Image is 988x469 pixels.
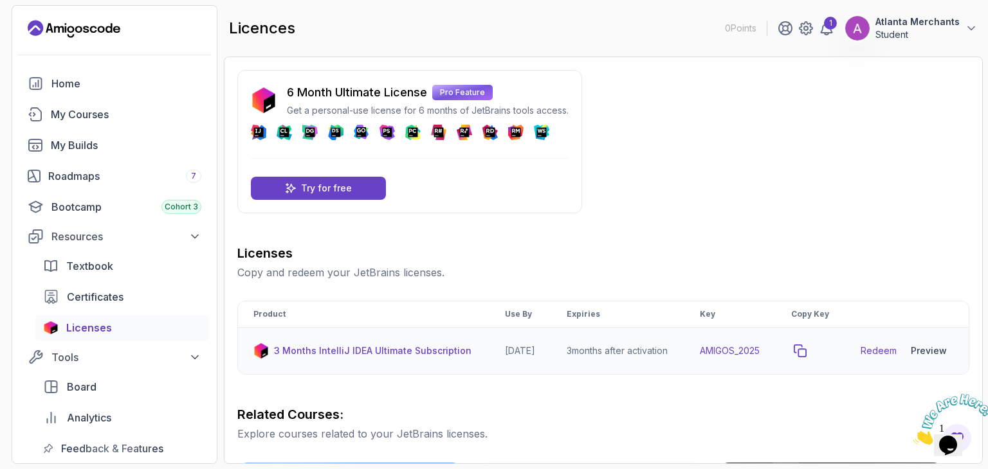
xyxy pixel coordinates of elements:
a: licenses [35,315,209,341]
iframe: chat widget [908,389,988,450]
td: 3 months after activation [551,328,684,375]
h3: Related Courses: [237,405,969,423]
span: Board [67,379,96,394]
p: Pro Feature [432,85,493,100]
th: Copy Key [776,301,845,328]
a: 1 [819,21,834,36]
span: Licenses [66,320,112,335]
th: Key [684,301,776,328]
img: user profile image [845,16,870,40]
p: Get a personal-use license for 6 months of JetBrains tools access. [287,104,569,117]
p: Student [875,28,960,41]
span: Cohort 3 [165,202,198,212]
a: Redeem [861,344,897,357]
td: AMIGOS_2025 [684,328,776,375]
h2: licences [229,18,295,39]
div: Tools [51,350,201,365]
th: Use By [489,301,551,328]
p: Explore courses related to your JetBrains licenses. [237,426,969,441]
button: Resources [20,225,209,248]
a: analytics [35,405,209,430]
a: feedback [35,436,209,461]
a: builds [20,132,209,158]
p: Copy and redeem your JetBrains licenses. [237,265,969,280]
a: courses [20,102,209,127]
div: Resources [51,229,201,244]
span: Certificates [67,289,123,305]
p: 6 Month Ultimate License [287,84,427,102]
a: home [20,71,209,96]
div: Bootcamp [51,199,201,215]
a: board [35,374,209,400]
th: Product [238,301,489,328]
div: My Courses [51,107,201,122]
img: jetbrains icon [43,321,59,334]
a: certificates [35,284,209,310]
a: roadmaps [20,163,209,189]
img: jetbrains icon [253,343,269,358]
a: Landing page [28,19,120,39]
p: 0 Points [725,22,756,35]
p: Try for free [301,182,352,195]
div: Roadmaps [48,168,201,184]
div: 1 [824,17,837,30]
button: Preview [904,338,953,364]
img: jetbrains icon [251,87,277,113]
span: 7 [191,171,196,181]
span: Textbook [66,258,113,274]
button: Tools [20,346,209,369]
p: 3 Months IntelliJ IDEA Ultimate Subscription [274,344,471,357]
span: 1 [5,5,10,16]
button: user profile imageAtlanta MerchantsStudent [845,15,978,41]
div: Preview [911,344,947,357]
th: Expiries [551,301,684,328]
div: My Builds [51,137,201,153]
a: Try for free [251,177,386,200]
h3: Licenses [237,244,969,262]
a: bootcamp [20,194,209,220]
span: Analytics [67,410,111,425]
img: Chat attention grabber [5,5,85,56]
a: textbook [35,253,209,279]
td: [DATE] [489,328,551,375]
span: Feedback & Features [61,441,163,456]
p: Atlanta Merchants [875,15,960,28]
div: Home [51,76,201,91]
button: copy-button [791,342,809,360]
